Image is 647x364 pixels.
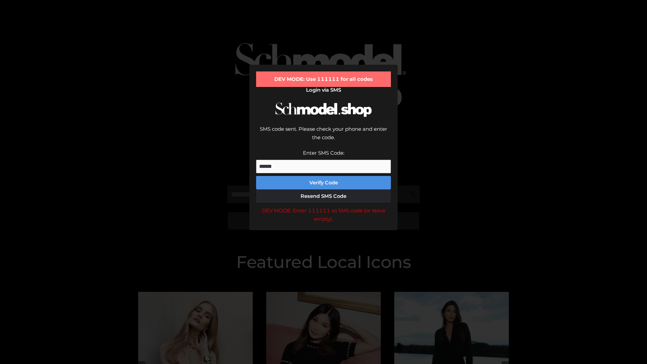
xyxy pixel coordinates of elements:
button: Verify Code [256,176,391,189]
button: Resend SMS Code [256,189,391,203]
div: SMS code sent. Please check your phone and enter the code. [256,125,391,149]
label: Enter SMS Code: [303,150,344,156]
div: DEV MODE: Use 111111 for all codes [256,71,391,87]
h2: Login via SMS [256,87,391,93]
img: Schmodel Logo [273,96,374,123]
div: DEV MODE: Enter 111111 as SMS code (or leave empty). [256,206,391,223]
